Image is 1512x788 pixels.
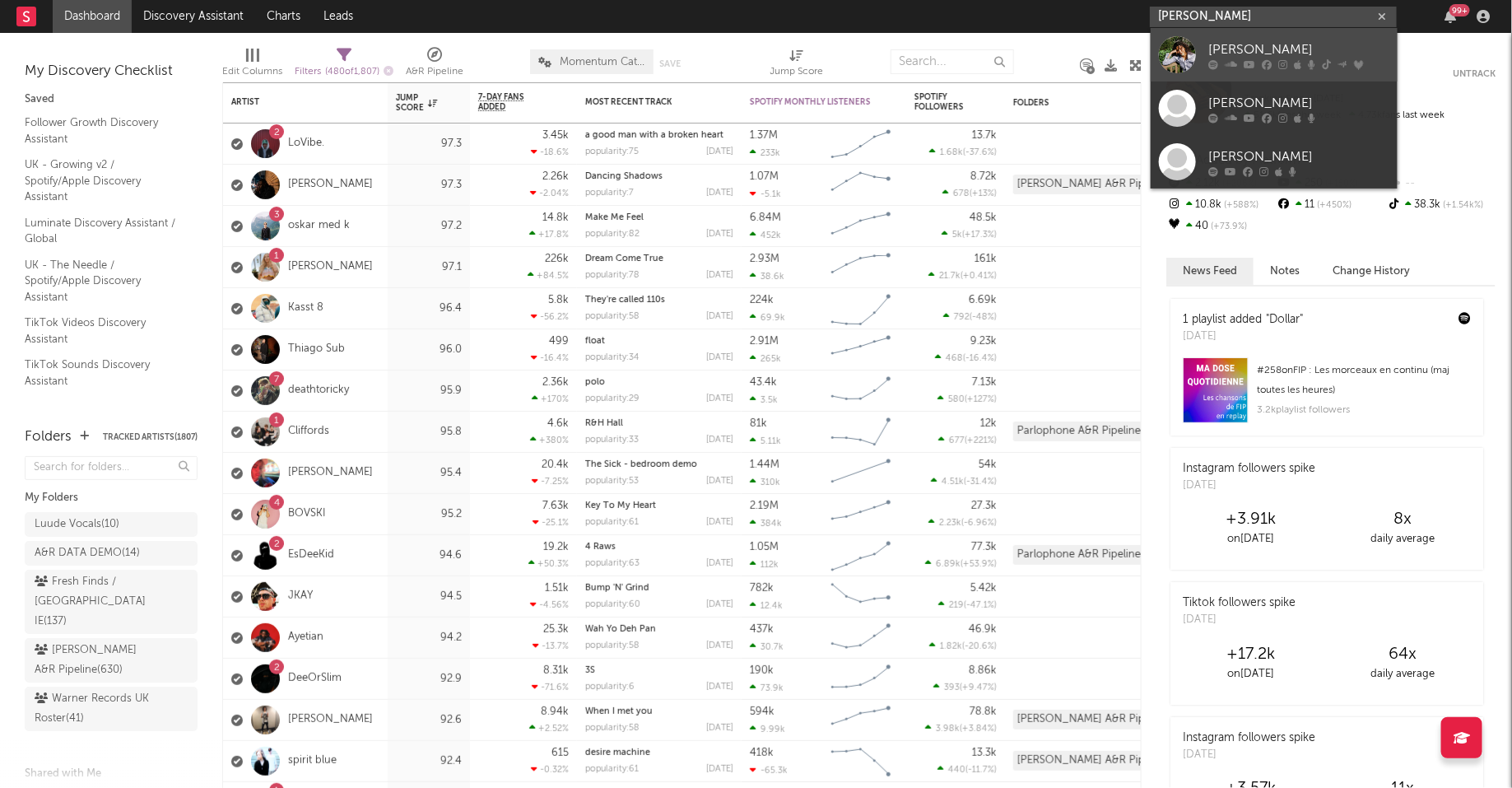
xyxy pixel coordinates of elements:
div: 69.9k [750,312,785,323]
a: Make Me Feel [585,213,644,222]
a: Dancing Shadows [585,172,663,181]
span: +53.9 % [963,560,994,569]
a: When I met you [585,707,653,716]
div: [DATE] [706,600,733,609]
div: Spotify Monthly Listeners [750,97,873,107]
div: ( ) [942,188,997,198]
div: Saved [25,90,198,110]
div: ( ) [928,517,997,528]
a: EsDeeKid [288,548,334,562]
div: daily average [1327,664,1479,684]
div: 48.5k [970,212,997,223]
div: 1.51k [545,583,569,594]
div: Artist [231,97,355,107]
div: 97.1 [396,258,462,277]
input: Search for folders... [25,456,198,480]
a: deathtoricky [288,384,349,398]
div: They're called 110s [585,296,733,305]
svg: Chart title [824,576,898,618]
input: Search for artists [1150,7,1397,27]
div: 92.9 [396,669,462,689]
div: 95.2 [396,505,462,525]
a: LoVibe. [288,137,324,151]
div: -2.04 % [530,188,569,198]
span: 1.68k [940,148,963,157]
div: popularity: 29 [585,394,640,403]
span: -20.6 % [965,642,994,651]
div: ( ) [929,641,997,651]
div: 6.69k [969,295,997,305]
div: 20.4k [542,459,569,470]
a: Ayetian [288,631,323,645]
button: Save [659,59,681,68]
a: [PERSON_NAME] [1151,135,1398,189]
a: desire machine [585,748,650,758]
div: 7.63k [542,501,569,511]
a: TikTok Videos Discovery Assistant [25,314,181,347]
div: 77.3k [971,542,997,553]
div: 14.8k [542,212,569,223]
span: 6.89k [936,560,961,569]
div: 1.37M [750,130,778,141]
div: [DATE] [706,641,733,650]
div: ( ) [935,352,997,363]
span: +450 % [1314,201,1351,210]
div: Warner Records UK Roster ( 41 ) [35,689,151,729]
div: 7.13k [972,377,997,388]
div: Make Me Feel [585,213,733,222]
div: [PERSON_NAME] [1208,147,1389,166]
span: -47.1 % [966,601,994,610]
div: -25.1 % [533,517,569,528]
div: popularity: 61 [585,518,639,527]
div: -5.1k [750,189,781,199]
div: 1 playlist added [1183,311,1303,329]
div: My Discovery Checklist [25,62,198,82]
div: +380 % [530,435,569,445]
div: Filters(480 of 1,807) [295,41,393,89]
div: +84.5 % [528,270,569,281]
svg: Chart title [824,412,898,453]
a: The Sick - bedroom demo [585,460,697,469]
div: -18.6 % [531,147,569,157]
div: +3.91k [1175,510,1327,529]
div: A&R Pipeline [406,62,463,82]
div: [DATE] [706,271,733,280]
div: 1.05M [750,542,779,553]
div: Fresh Finds / [GEOGRAPHIC_DATA] IE ( 137 ) [35,572,151,632]
div: [DATE] [706,683,733,692]
div: [DATE] [706,436,733,445]
span: ( 480 of 1,807 ) [325,68,379,77]
div: Jump Score [770,62,824,82]
div: A&R DATA DEMO ( 14 ) [35,543,140,563]
div: 38.3k [1386,194,1496,216]
div: -- [1386,173,1496,194]
div: 437k [750,624,774,635]
div: 1.44M [750,459,779,470]
div: 94.5 [396,587,462,607]
div: 30.7k [750,641,784,652]
div: [DATE] [1183,329,1303,345]
div: popularity: 6 [585,683,635,692]
div: [DATE] [1183,612,1296,628]
span: Momentum Catch-All [560,57,645,68]
div: -71.6 % [532,682,569,692]
div: Most Recent Track [585,97,709,107]
a: [PERSON_NAME] [288,466,373,480]
a: Warner Records UK Roster(41) [25,687,198,731]
div: Parlophone A&R Pipeline (460) [1013,422,1157,441]
a: Bump 'N' Grind [585,584,649,593]
div: Jump Score [770,41,824,89]
div: 96.0 [396,340,462,360]
div: 3.5k [750,394,778,405]
div: Bump 'N' Grind [585,584,733,593]
div: 81k [750,418,767,429]
svg: Chart title [824,618,898,659]
a: Kasst 8 [288,301,323,315]
button: Untrack [1453,66,1496,82]
div: 13.7k [972,130,997,141]
button: Notes [1254,258,1316,285]
a: a good man with a broken heart [585,131,723,140]
div: ( ) [931,476,997,487]
button: News Feed [1166,258,1254,285]
div: 94.6 [396,546,462,566]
